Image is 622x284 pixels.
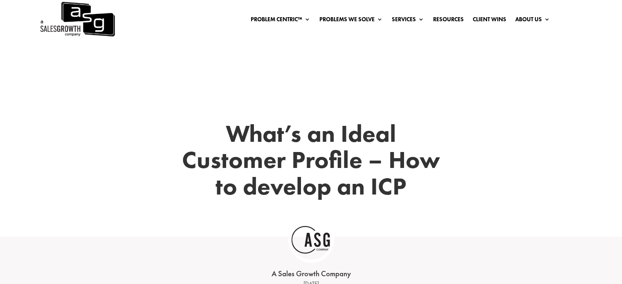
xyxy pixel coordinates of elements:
[292,220,331,259] img: ASG Co_alternate lockup (1)
[433,16,464,25] a: Resources
[473,16,506,25] a: Client Wins
[319,16,383,25] a: Problems We Solve
[515,16,550,25] a: About Us
[392,16,424,25] a: Services
[184,268,438,280] div: A Sales Growth Company
[176,121,446,204] h1: What’s an Ideal Customer Profile – How to develop an ICP
[251,16,310,25] a: Problem Centric™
